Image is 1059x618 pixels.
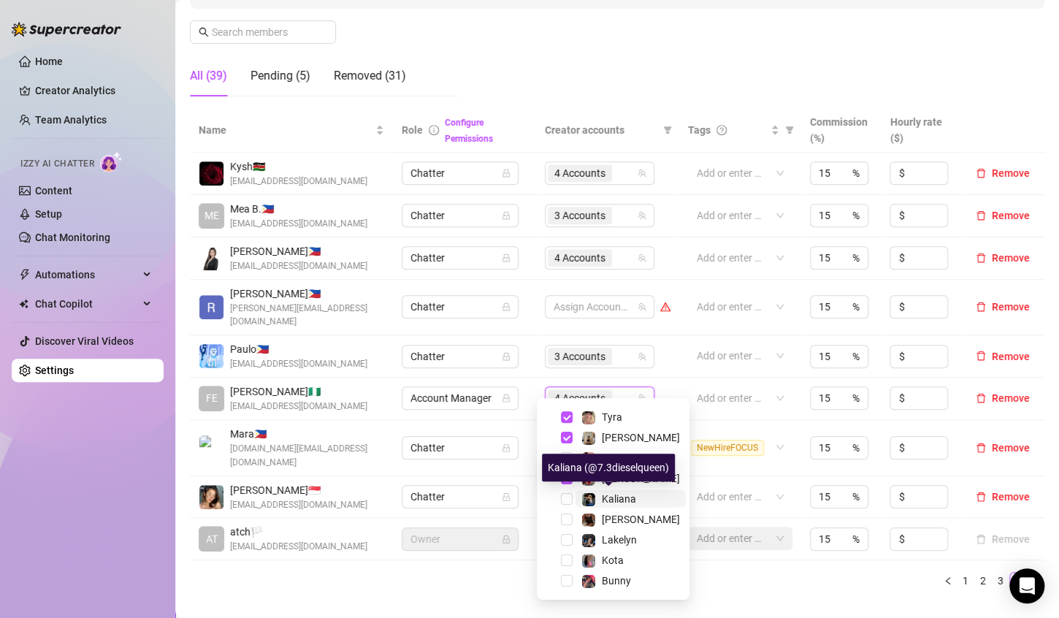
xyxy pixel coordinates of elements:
[35,185,72,197] a: Content
[957,572,974,590] li: 1
[561,534,573,546] span: Select tree node
[582,493,595,506] img: Kaliana
[638,352,646,361] span: team
[410,162,510,184] span: Chatter
[230,442,384,470] span: [DOMAIN_NAME][EMAIL_ADDRESS][DOMAIN_NAME]
[582,554,595,568] img: Kota
[502,211,511,220] span: lock
[582,575,595,588] img: Bunny
[582,534,595,547] img: Lakelyn
[502,443,511,452] span: lock
[660,119,675,141] span: filter
[976,168,986,178] span: delete
[230,400,367,413] span: [EMAIL_ADDRESS][DOMAIN_NAME]
[976,351,986,361] span: delete
[410,486,510,508] span: Chatter
[230,201,367,217] span: Mea B. 🇵🇭
[992,210,1030,221] span: Remove
[561,452,573,464] span: Select tree node
[410,205,510,226] span: Chatter
[554,250,605,266] span: 4 Accounts
[100,151,123,172] img: AI Chatter
[548,207,612,224] span: 3 Accounts
[542,454,675,481] div: Kaliana (@7.3dieselqueen)
[602,432,680,443] span: [PERSON_NAME]
[691,440,764,456] span: NewHireFOCUS
[212,24,316,40] input: Search members
[410,296,510,318] span: Chatter
[230,243,367,259] span: [PERSON_NAME] 🇵🇭
[230,302,384,329] span: [PERSON_NAME][EMAIL_ADDRESS][DOMAIN_NAME]
[801,108,882,153] th: Commission (%)
[199,435,223,459] img: Mara
[970,439,1036,457] button: Remove
[602,514,680,525] span: [PERSON_NAME]
[199,344,223,368] img: Paulo
[251,67,310,85] div: Pending (5)
[881,108,961,153] th: Hourly rate ($)
[554,207,605,224] span: 3 Accounts
[190,67,227,85] div: All (39)
[582,514,595,527] img: Lily Rhyia
[35,365,74,376] a: Settings
[976,302,986,312] span: delete
[660,302,670,312] span: warning
[35,208,62,220] a: Setup
[957,573,974,589] a: 1
[502,302,511,311] span: lock
[976,492,986,502] span: delete
[970,488,1036,506] button: Remove
[230,341,367,357] span: Paulo 🇵🇭
[939,572,957,590] li: Previous Page
[35,232,110,243] a: Chat Monitoring
[410,247,510,269] span: Chatter
[548,348,612,365] span: 3 Accounts
[976,253,986,263] span: delete
[976,393,986,403] span: delete
[502,394,511,403] span: lock
[582,411,595,424] img: Tyra
[554,390,605,406] span: 4 Accounts
[561,554,573,566] span: Select tree node
[976,210,986,221] span: delete
[190,108,393,153] th: Name
[582,452,595,465] img: Kat XXX
[992,167,1030,179] span: Remove
[602,554,624,566] span: Kota
[230,286,384,302] span: [PERSON_NAME] 🇵🇭
[230,217,367,231] span: [EMAIL_ADDRESS][DOMAIN_NAME]
[230,482,367,498] span: [PERSON_NAME] 🇸🇬
[785,126,794,134] span: filter
[1009,568,1044,603] div: Open Intercom Messenger
[410,528,510,550] span: Owner
[992,351,1030,362] span: Remove
[199,122,372,138] span: Name
[502,492,511,501] span: lock
[554,165,605,181] span: 4 Accounts
[638,169,646,178] span: team
[230,524,367,540] span: atch 🏳️
[970,249,1036,267] button: Remove
[410,387,510,409] span: Account Manager
[716,125,727,135] span: question-circle
[230,426,384,442] span: Mara 🇵🇭
[35,79,152,102] a: Creator Analytics
[35,292,139,316] span: Chat Copilot
[35,114,107,126] a: Team Analytics
[199,161,223,186] img: Kysh
[970,348,1036,365] button: Remove
[561,514,573,525] span: Select tree node
[939,572,957,590] button: left
[502,352,511,361] span: lock
[206,390,218,406] span: FE
[230,384,367,400] span: [PERSON_NAME] 🇳🇬
[230,498,367,512] span: [EMAIL_ADDRESS][DOMAIN_NAME]
[992,392,1030,404] span: Remove
[230,159,367,175] span: Kysh 🇰🇪
[602,411,622,423] span: Tyra
[970,207,1036,224] button: Remove
[204,207,219,224] span: ME
[20,157,94,171] span: Izzy AI Chatter
[199,485,223,509] img: Jade Marcelo
[970,530,1036,548] button: Remove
